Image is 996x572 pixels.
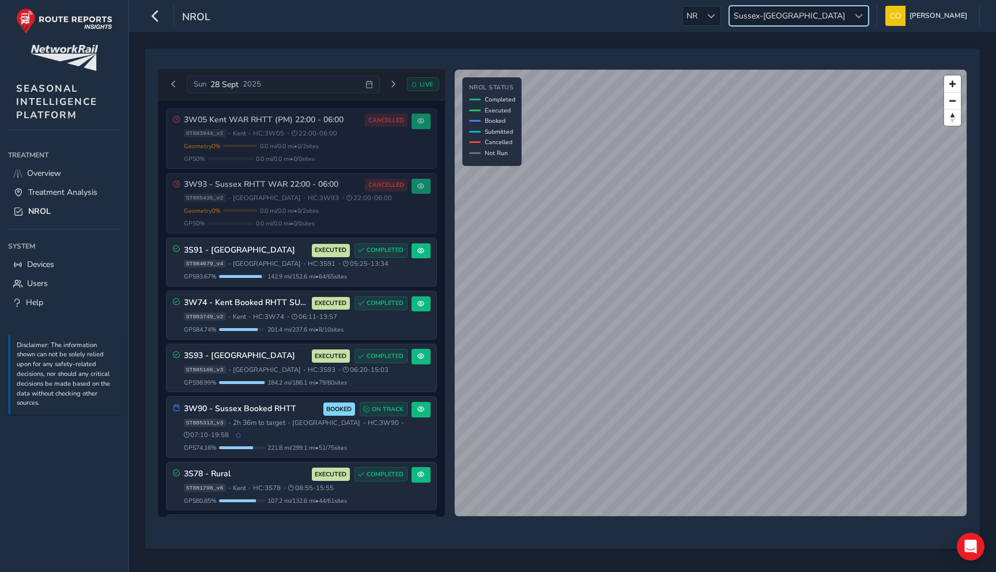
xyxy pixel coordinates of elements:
[267,496,347,505] span: 107.2 mi / 132.6 mi • 44 / 61 sites
[8,202,120,221] a: NROL
[233,259,301,268] span: [GEOGRAPHIC_DATA]
[184,404,319,414] h3: 3W90 - Sussex Booked RHTT
[184,419,226,427] span: ST885313_v3
[243,79,261,89] span: 2025
[248,314,251,320] span: •
[194,79,206,89] span: Sun
[248,485,251,491] span: •
[469,84,515,92] h4: NROL Status
[28,206,51,217] span: NROL
[284,485,286,491] span: •
[885,6,906,26] img: diamond-layout
[27,278,48,289] span: Users
[233,129,246,138] span: Kent
[485,116,505,125] span: Booked
[184,298,308,308] h3: 3W74 - Kent Booked RHTT SU (AM)
[267,378,347,387] span: 184.2 mi / 186.1 mi • 79 / 80 sites
[910,6,967,26] span: [PERSON_NAME]
[326,405,352,414] span: BOOKED
[944,92,961,109] button: Zoom out
[315,246,346,255] span: EXECUTED
[363,420,365,426] span: •
[343,259,388,268] span: 05:25 - 13:34
[367,246,403,255] span: COMPLETED
[184,246,308,255] h3: 3S91 - [GEOGRAPHIC_DATA]
[184,194,226,202] span: ST885435_v2
[184,484,226,492] span: ST881798_v6
[184,469,308,479] h3: 3S78 - Rural
[308,194,339,202] span: HC: 3W93
[8,238,120,255] div: System
[184,496,217,505] span: GPS 80.85 %
[233,194,301,202] span: [GEOGRAPHIC_DATA]
[28,187,97,198] span: Treatment Analysis
[267,272,347,281] span: 142.9 mi / 152.6 mi • 64 / 65 sites
[944,76,961,92] button: Zoom in
[182,10,210,26] span: NROL
[346,194,392,202] span: 22:00 - 06:00
[31,45,98,71] img: customer logo
[455,70,967,516] canvas: Map
[233,366,301,374] span: [GEOGRAPHIC_DATA]
[253,313,284,321] span: HC: 3W74
[228,195,231,201] span: •
[184,260,226,268] span: ST884679_v4
[210,79,239,90] span: 28 Sept
[256,219,315,228] span: 0.0 mi / 0.0 mi • 0 / 0 sites
[184,142,221,150] span: Geometry 0 %
[256,155,315,163] span: 0.0 mi / 0.0 mi • 0 / 0 sites
[957,533,984,560] div: Open Intercom Messenger
[485,149,508,157] span: Not Run
[8,293,120,312] a: Help
[228,130,231,137] span: •
[253,484,281,492] span: HC: 3S78
[184,180,361,190] h3: 3W93 - Sussex RHTT WAR 22:00 - 06:00
[184,443,217,452] span: GPS 74.16 %
[233,313,246,321] span: Kent
[367,352,403,361] span: COMPLETED
[228,261,231,267] span: •
[8,183,120,202] a: Treatment Analysis
[367,470,403,479] span: COMPLETED
[368,180,404,190] span: CANCELLED
[17,341,115,409] p: Disclaimer: The information shown can not be solely relied upon for any safety-related decisions,...
[292,129,337,138] span: 22:00 - 06:00
[342,195,344,201] span: •
[288,420,290,426] span: •
[287,130,289,137] span: •
[27,259,54,270] span: Devices
[315,352,346,361] span: EXECUTED
[8,146,120,164] div: Treatment
[338,367,341,373] span: •
[338,261,341,267] span: •
[26,297,43,308] span: Help
[485,138,512,146] span: Cancelled
[885,6,971,26] button: [PERSON_NAME]
[16,82,97,122] span: SEASONAL INTELLIGENCE PLATFORM
[384,77,403,92] button: Next day
[184,155,205,163] span: GPS 0 %
[184,219,205,228] span: GPS 0 %
[184,272,217,281] span: GPS 93.67 %
[184,313,226,321] span: ST883749_v2
[184,431,229,439] span: 07:10 - 19:58
[8,274,120,293] a: Users
[184,206,221,215] span: Geometry 0 %
[401,420,403,426] span: •
[184,378,217,387] span: GPS 98.99 %
[228,367,231,373] span: •
[303,367,305,373] span: •
[164,77,183,92] button: Previous day
[372,405,403,414] span: ON TRACK
[260,206,319,215] span: 0.0 mi / 0.0 mi • 0 / 2 sites
[303,195,305,201] span: •
[944,109,961,126] button: Reset bearing to north
[368,419,399,427] span: HC: 3W90
[184,129,226,137] span: ST883944_v2
[315,299,346,308] span: EXECUTED
[292,313,337,321] span: 06:11 - 13:57
[420,80,433,89] span: LIVE
[184,115,361,125] h3: 3W05 Kent WAR RHTT (PM) 22:00 - 06:00
[303,261,305,267] span: •
[228,485,231,491] span: •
